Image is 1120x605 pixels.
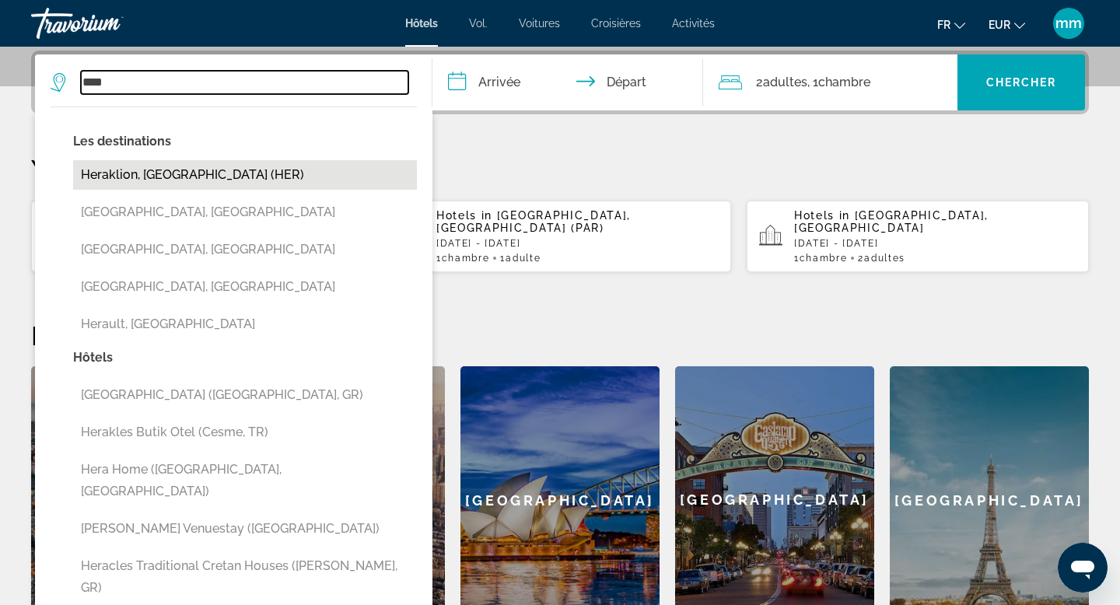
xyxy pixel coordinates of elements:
[436,209,631,234] span: [GEOGRAPHIC_DATA], [GEOGRAPHIC_DATA] (PAR)
[747,200,1089,273] button: Hotels in [GEOGRAPHIC_DATA], [GEOGRAPHIC_DATA][DATE] - [DATE]1Chambre2Adultes
[519,17,560,30] a: Voitures
[703,54,958,110] button: Travelers: 2 adults, 0 children
[794,238,1076,249] p: [DATE] - [DATE]
[73,514,417,544] button: [PERSON_NAME] Venuestay ([GEOGRAPHIC_DATA])
[591,17,641,30] a: Croisières
[1048,7,1089,40] button: Menu utilisateur
[1058,543,1108,593] iframe: Bouton de lancement de la fenêtre de messagerie
[818,75,870,89] span: Chambre
[436,209,492,222] span: Hotels in
[858,253,905,264] span: 2
[31,3,187,44] a: Travorium
[73,347,417,369] p: Hôtels
[73,455,417,506] button: Hera Home ([GEOGRAPHIC_DATA], [GEOGRAPHIC_DATA])
[436,253,489,264] span: 1
[1055,15,1082,31] font: mm
[469,17,488,30] a: Vol.
[73,551,417,603] button: Heracles Traditional Cretan Houses ([PERSON_NAME], GR)
[73,198,417,227] button: [GEOGRAPHIC_DATA], [GEOGRAPHIC_DATA]
[31,153,1089,184] p: Your Recent Searches
[506,253,541,264] span: Adulte
[432,54,703,110] button: Check in and out dates
[794,209,989,234] span: [GEOGRAPHIC_DATA], [GEOGRAPHIC_DATA]
[436,238,719,249] p: [DATE] - [DATE]
[794,253,847,264] span: 1
[800,253,848,264] span: Chambre
[31,200,373,273] button: Hotels in [GEOGRAPHIC_DATA], [GEOGRAPHIC_DATA] (PAR)[DATE] - [DATE]1Chambre1Adulte
[389,200,731,273] button: Hotels in [GEOGRAPHIC_DATA], [GEOGRAPHIC_DATA] (PAR)[DATE] - [DATE]1Chambre1Adulte
[937,19,950,31] font: fr
[73,235,417,264] button: [GEOGRAPHIC_DATA], [GEOGRAPHIC_DATA]
[756,72,807,93] span: 2
[957,54,1085,110] button: Chercher
[73,272,417,302] button: [GEOGRAPHIC_DATA], [GEOGRAPHIC_DATA]
[73,160,417,190] button: Heraklion, [GEOGRAPHIC_DATA] (HER)
[986,76,1057,89] span: Chercher
[989,13,1025,36] button: Changer de devise
[500,253,541,264] span: 1
[73,309,417,339] button: Herault, [GEOGRAPHIC_DATA]
[31,320,1089,351] h2: Destinations en vedette
[937,13,965,36] button: Changer de langue
[73,380,417,410] button: [GEOGRAPHIC_DATA] ([GEOGRAPHIC_DATA], GR)
[73,418,417,447] button: Herakles Butik Otel (Cesme, TR)
[73,131,417,152] p: Les destinations
[405,17,438,30] a: Hôtels
[989,19,1010,31] font: EUR
[672,17,715,30] a: Activités
[864,253,905,264] span: Adultes
[35,54,1085,110] div: Search widget
[794,209,850,222] span: Hotels in
[442,253,490,264] span: Chambre
[807,72,870,93] span: , 1
[763,75,807,89] span: Adultes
